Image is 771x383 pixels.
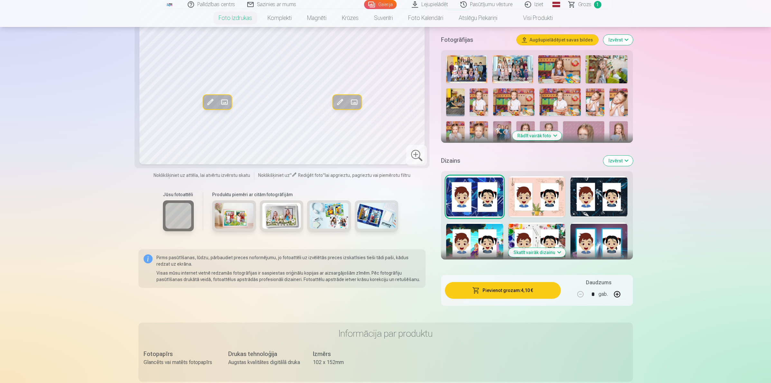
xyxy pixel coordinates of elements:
[323,173,325,178] span: "
[313,359,385,366] div: 102 x 152mm
[594,1,601,8] span: 1
[210,191,401,198] h6: Produktu piemēri ar citām fotogrāfijām
[505,9,560,27] a: Visi produkti
[508,248,566,257] button: Skatīt vairāk dizainu
[298,173,323,178] span: Rediģēt foto
[163,191,194,198] h6: Jūsu fotoattēli
[334,9,366,27] a: Krūzes
[445,282,560,299] button: Pievienot grozam:4,10 €
[144,328,628,339] h3: Informācija par produktu
[441,156,598,165] h5: Dizains
[144,350,215,359] div: Fotopapīrs
[325,173,410,178] span: lai apgrieztu, pagrieztu vai piemērotu filtru
[451,9,505,27] a: Atslēgu piekariņi
[603,156,633,166] button: Izvērst
[260,9,299,27] a: Komplekti
[586,279,611,287] h5: Daudzums
[603,35,633,45] button: Izvērst
[517,35,598,45] button: Augšupielādējiet savas bildes
[166,3,173,6] img: /fa1
[400,9,451,27] a: Foto kalendāri
[154,172,250,178] span: Noklikšķiniet uz attēla, lai atvērtu izvērstu skatu
[144,359,215,366] div: Glancēts vai matēts fotopapīrs
[156,270,421,283] p: Visas mūsu internet vietnē redzamās fotogrāfijas ir saspiestas oriģinālu kopijas ar aizsargājošām...
[441,35,511,44] h5: Fotogrāfijas
[366,9,400,27] a: Suvenīri
[598,287,608,302] div: gab.
[512,131,561,140] button: Rādīt vairāk foto
[156,254,421,267] p: Pirms pasūtīšanas, lūdzu, pārbaudiet preces noformējumu, jo fotoattēli uz izvēlētās preces izskat...
[299,9,334,27] a: Magnēti
[211,9,260,27] a: Foto izdrukas
[313,350,385,359] div: Izmērs
[578,1,591,8] span: Grozs
[290,173,292,178] span: "
[228,359,300,366] div: Augstas kvalitātes digitālā druka
[228,350,300,359] div: Drukas tehnoloģija
[258,173,290,178] span: Noklikšķiniet uz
